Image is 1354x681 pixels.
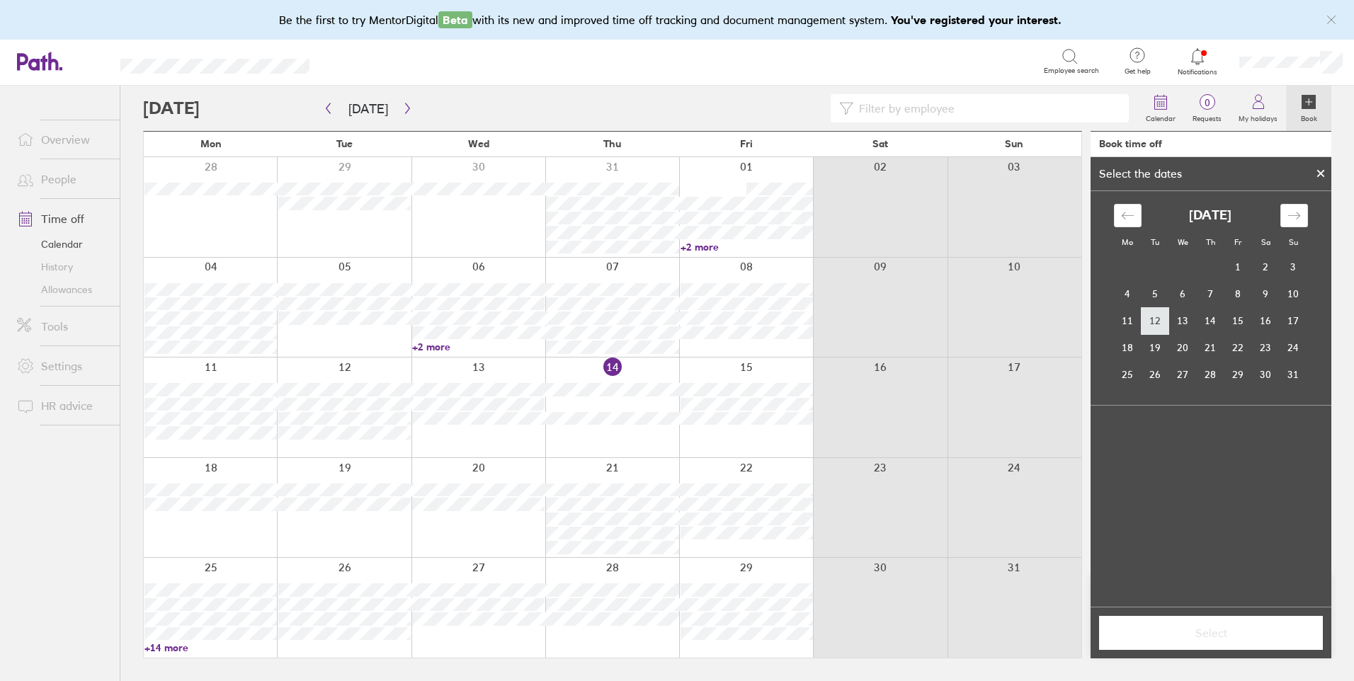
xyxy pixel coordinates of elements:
[1005,138,1023,149] span: Sun
[1175,47,1221,76] a: Notifications
[1137,86,1184,131] a: Calendar
[1197,307,1224,334] td: Thursday, August 14, 2025
[1289,237,1298,247] small: Su
[1184,97,1230,108] span: 0
[1114,204,1142,227] div: Move backward to switch to the previous month.
[1197,361,1224,388] td: Thursday, August 28, 2025
[1169,307,1197,334] td: Wednesday, August 13, 2025
[1151,237,1159,247] small: Tu
[1252,361,1280,388] td: Saturday, August 30, 2025
[1122,237,1133,247] small: Mo
[1142,307,1169,334] td: Tuesday, August 12, 2025
[1115,67,1161,76] span: Get help
[1252,253,1280,280] td: Saturday, August 2, 2025
[1206,237,1215,247] small: Th
[438,11,472,28] span: Beta
[1280,280,1307,307] td: Sunday, August 10, 2025
[872,138,888,149] span: Sat
[200,138,222,149] span: Mon
[1091,167,1190,180] div: Select the dates
[1280,253,1307,280] td: Sunday, August 3, 2025
[6,205,120,233] a: Time off
[1169,280,1197,307] td: Wednesday, August 6, 2025
[1109,626,1313,639] span: Select
[1169,334,1197,361] td: Wednesday, August 20, 2025
[1234,237,1241,247] small: Fr
[1114,280,1142,307] td: Monday, August 4, 2025
[468,138,489,149] span: Wed
[1224,253,1252,280] td: Friday, August 1, 2025
[1114,307,1142,334] td: Monday, August 11, 2025
[1252,280,1280,307] td: Saturday, August 9, 2025
[1142,361,1169,388] td: Tuesday, August 26, 2025
[6,233,120,256] a: Calendar
[1280,204,1308,227] div: Move forward to switch to the next month.
[1189,208,1231,223] strong: [DATE]
[6,125,120,154] a: Overview
[1044,67,1099,75] span: Employee search
[1142,334,1169,361] td: Tuesday, August 19, 2025
[1224,307,1252,334] td: Friday, August 15, 2025
[1230,110,1286,123] label: My holidays
[348,55,384,67] div: Search
[853,95,1120,122] input: Filter by employee
[891,13,1062,27] b: You've registered your interest.
[6,312,120,340] a: Tools
[1114,361,1142,388] td: Monday, August 25, 2025
[1252,307,1280,334] td: Saturday, August 16, 2025
[1114,334,1142,361] td: Monday, August 18, 2025
[1178,237,1188,247] small: We
[6,391,120,420] a: HR advice
[1230,86,1286,131] a: My holidays
[1169,361,1197,388] td: Wednesday, August 27, 2025
[6,352,120,380] a: Settings
[1184,86,1230,131] a: 0Requests
[1280,334,1307,361] td: Sunday, August 24, 2025
[1286,86,1331,131] a: Book
[1280,361,1307,388] td: Sunday, August 31, 2025
[1224,361,1252,388] td: Friday, August 29, 2025
[1197,334,1224,361] td: Thursday, August 21, 2025
[1175,68,1221,76] span: Notifications
[1252,334,1280,361] td: Saturday, August 23, 2025
[1137,110,1184,123] label: Calendar
[1184,110,1230,123] label: Requests
[144,641,277,654] a: +14 more
[1197,280,1224,307] td: Thursday, August 7, 2025
[279,11,1076,28] div: Be the first to try MentorDigital with its new and improved time off tracking and document manage...
[1099,616,1323,650] button: Select
[6,256,120,278] a: History
[1099,138,1162,149] div: Book time off
[336,138,353,149] span: Tue
[681,241,813,253] a: +2 more
[6,278,120,301] a: Allowances
[6,165,120,193] a: People
[740,138,753,149] span: Fri
[1292,110,1326,123] label: Book
[412,340,545,353] a: +2 more
[603,138,621,149] span: Thu
[1224,334,1252,361] td: Friday, August 22, 2025
[1142,280,1169,307] td: Tuesday, August 5, 2025
[1224,280,1252,307] td: Friday, August 8, 2025
[1098,191,1324,405] div: Calendar
[1280,307,1307,334] td: Sunday, August 17, 2025
[337,97,399,120] button: [DATE]
[1261,237,1270,247] small: Sa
